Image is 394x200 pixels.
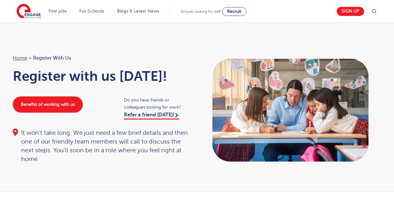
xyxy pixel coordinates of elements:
[337,7,364,16] a: Sign up
[181,9,221,14] span: Schools looking for staff
[13,68,191,84] h1: Register with us [DATE]!
[17,4,41,19] img: Engage Education
[29,55,31,61] span: >
[33,54,71,62] span: Register with us
[124,96,191,111] span: Do you have friends or colleagues looking for work?
[13,54,191,62] nav: breadcrumb
[124,112,179,120] a: Refer a friend [DATE]!
[79,9,104,13] a: For Schools
[117,9,159,13] a: Blogs & Latest News
[13,96,83,113] a: Benefits of working with us
[13,55,27,61] a: Home
[49,9,67,13] a: Find jobs
[227,9,241,14] span: Recruit
[222,7,246,16] a: Recruit
[13,129,191,163] div: It won’t take long. We just need a few brief details and then one of our friendly team members wi...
